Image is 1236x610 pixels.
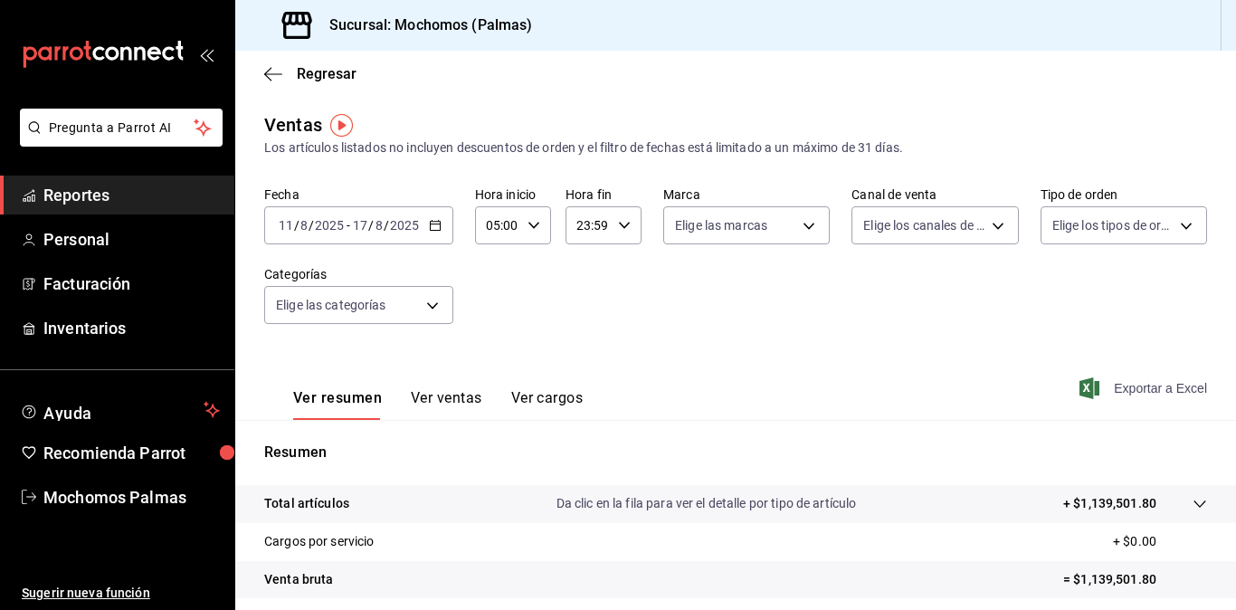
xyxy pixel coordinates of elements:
[1113,532,1207,551] p: + $0.00
[293,389,382,420] button: Ver resumen
[297,65,357,82] span: Regresar
[368,218,374,233] span: /
[264,532,375,551] p: Cargos por servicio
[264,138,1207,157] div: Los artículos listados no incluyen descuentos de orden y el filtro de fechas está limitado a un m...
[375,218,384,233] input: --
[389,218,420,233] input: ----
[43,183,220,207] span: Reportes
[347,218,350,233] span: -
[1052,216,1174,234] span: Elige los tipos de orden
[511,389,584,420] button: Ver cargos
[13,131,223,150] a: Pregunta a Parrot AI
[293,389,583,420] div: navigation tabs
[294,218,299,233] span: /
[43,485,220,510] span: Mochomos Palmas
[264,570,333,589] p: Venta bruta
[264,268,453,281] label: Categorías
[276,296,386,314] span: Elige las categorías
[1063,494,1156,513] p: + $1,139,501.80
[475,188,551,201] label: Hora inicio
[49,119,195,138] span: Pregunta a Parrot AI
[264,111,322,138] div: Ventas
[43,316,220,340] span: Inventarios
[264,494,349,513] p: Total artículos
[411,389,482,420] button: Ver ventas
[20,109,223,147] button: Pregunta a Parrot AI
[22,584,220,603] span: Sugerir nueva función
[863,216,984,234] span: Elige los canales de venta
[43,441,220,465] span: Recomienda Parrot
[1083,377,1207,399] button: Exportar a Excel
[299,218,309,233] input: --
[309,218,314,233] span: /
[663,188,830,201] label: Marca
[264,65,357,82] button: Regresar
[264,188,453,201] label: Fecha
[566,188,642,201] label: Hora fin
[851,188,1018,201] label: Canal de venta
[330,114,353,137] img: Tooltip marker
[314,218,345,233] input: ----
[384,218,389,233] span: /
[556,494,857,513] p: Da clic en la fila para ver el detalle por tipo de artículo
[43,272,220,296] span: Facturación
[278,218,294,233] input: --
[1041,188,1207,201] label: Tipo de orden
[43,399,196,421] span: Ayuda
[315,14,533,36] h3: Sucursal: Mochomos (Palmas)
[264,442,1207,463] p: Resumen
[1063,570,1207,589] p: = $1,139,501.80
[352,218,368,233] input: --
[199,47,214,62] button: open_drawer_menu
[43,227,220,252] span: Personal
[675,216,767,234] span: Elige las marcas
